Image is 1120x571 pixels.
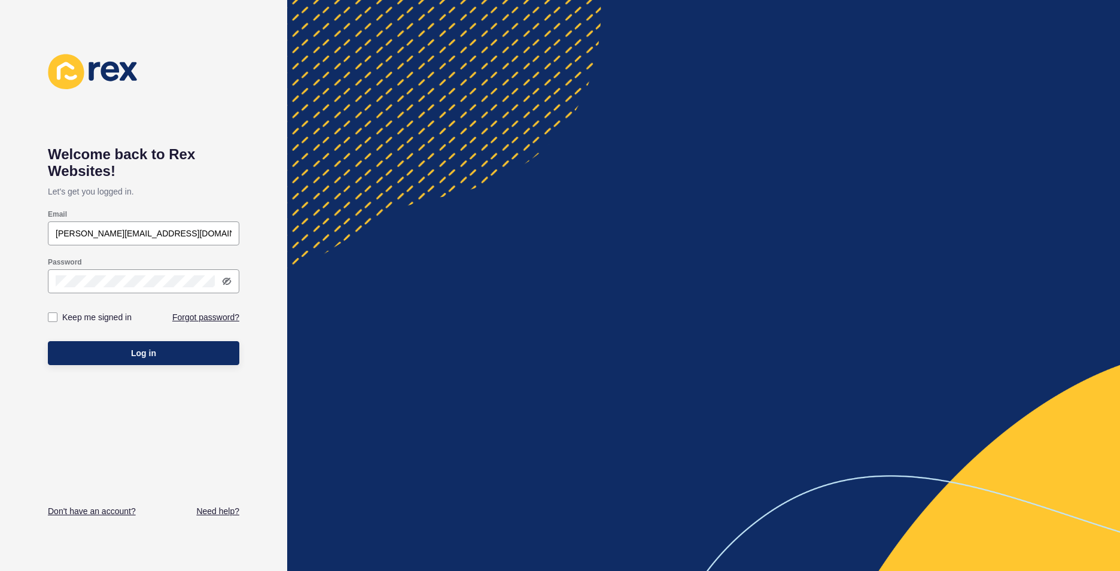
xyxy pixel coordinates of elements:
label: Password [48,257,82,267]
h1: Welcome back to Rex Websites! [48,146,239,180]
a: Forgot password? [172,311,239,323]
label: Email [48,209,67,219]
span: Log in [131,347,156,359]
label: Keep me signed in [62,311,132,323]
input: e.g. name@company.com [56,227,232,239]
a: Need help? [196,505,239,517]
p: Let's get you logged in. [48,180,239,204]
a: Don't have an account? [48,505,136,517]
button: Log in [48,341,239,365]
